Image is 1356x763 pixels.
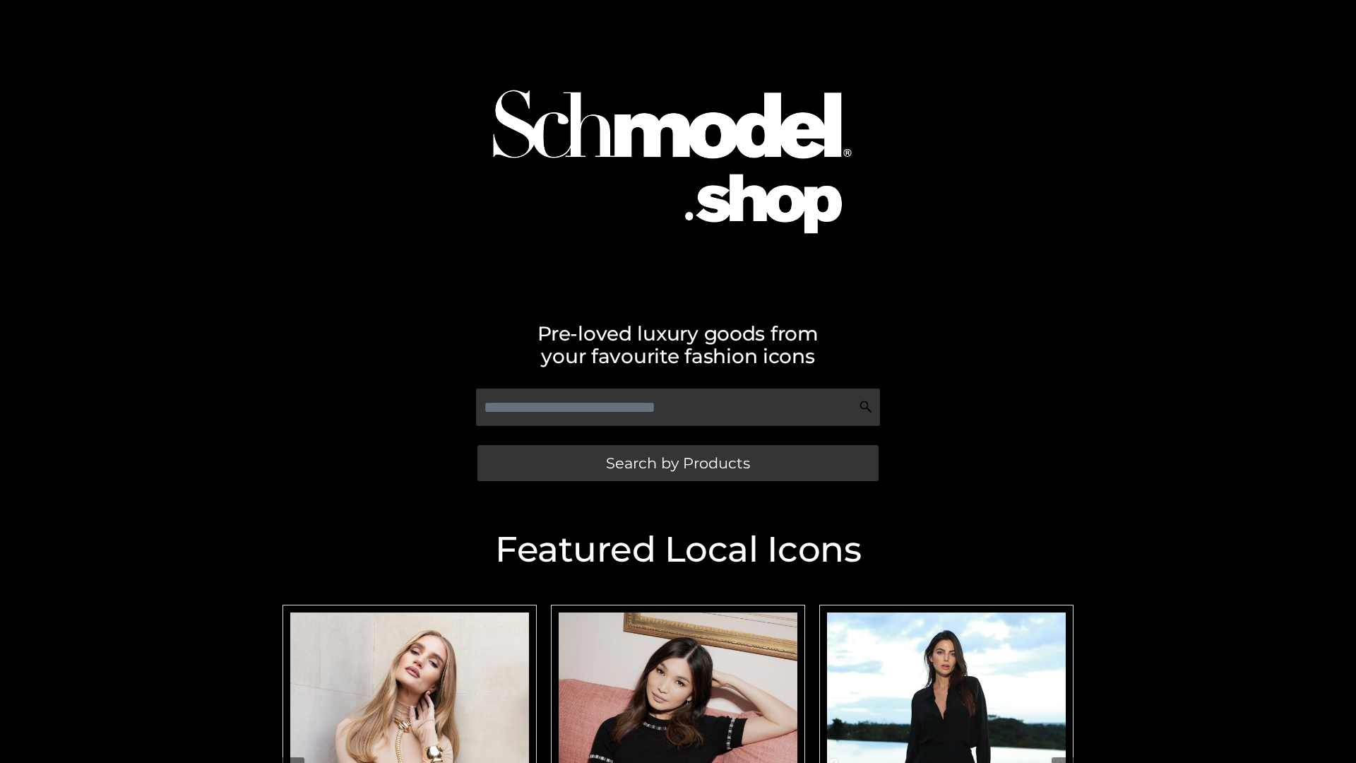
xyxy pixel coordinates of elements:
h2: Pre-loved luxury goods from your favourite fashion icons [275,322,1081,367]
a: Search by Products [477,445,879,481]
span: Search by Products [606,456,750,471]
img: Search Icon [859,400,873,414]
h2: Featured Local Icons​ [275,532,1081,567]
